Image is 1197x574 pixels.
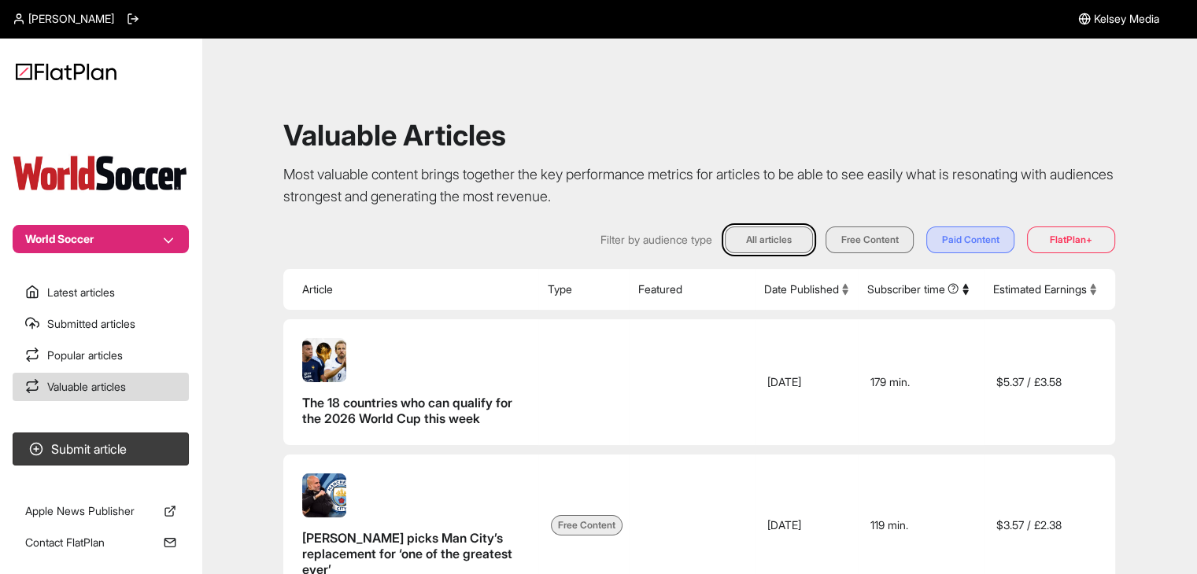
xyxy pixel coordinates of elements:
[13,341,189,370] a: Popular articles
[755,319,858,445] td: [DATE]
[1094,11,1159,27] span: Kelsey Media
[302,395,512,426] span: The 18 countries who can qualify for the 2026 World Cup this week
[302,395,526,426] span: The 18 countries who can qualify for the 2026 World Cup this week
[993,281,1096,297] button: Estimated Earnings
[13,528,189,557] a: Contact FlatPlan
[996,518,1024,532] span: $ 3.57
[13,153,189,193] img: Publication Logo
[1034,518,1062,532] span: £ 2.38
[600,232,712,248] span: Filter by audience type
[302,473,346,517] img: Pep Guardiola picks Man City’s replacement for ‘one of the greatest ever’
[28,11,114,27] span: [PERSON_NAME]
[13,225,189,253] button: World Soccer
[858,319,984,445] td: 179 min.
[13,11,114,27] a: [PERSON_NAME]
[996,375,1024,388] span: $ 5.37
[302,338,346,382] img: The 18 countries who can qualify for the 2026 World Cup this week
[551,515,623,535] span: Free Content
[764,281,848,297] button: Date Published
[926,226,1014,253] button: Paid Content
[283,164,1115,208] p: Most valuable content brings together the key performance metrics for articles to be able to see ...
[867,281,969,297] button: Subscriber time
[13,373,189,401] a: Valuable articles
[16,63,116,80] img: Logo
[13,310,189,338] a: Submitted articles
[867,281,959,297] span: Subscriber time
[1034,375,1062,388] span: £ 3.58
[1027,226,1115,253] button: FlatPlan+
[13,432,189,465] button: Submit article
[725,226,813,253] button: All articles
[13,497,189,525] a: Apple News Publisher
[984,319,1115,445] td: /
[283,120,1115,151] h1: Valuable Articles
[826,226,914,253] button: Free Content
[302,338,526,426] a: The 18 countries who can qualify for the 2026 World Cup this week
[538,269,629,310] th: Type
[283,269,538,310] th: Article
[629,269,755,310] th: Featured
[13,278,189,307] a: Latest articles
